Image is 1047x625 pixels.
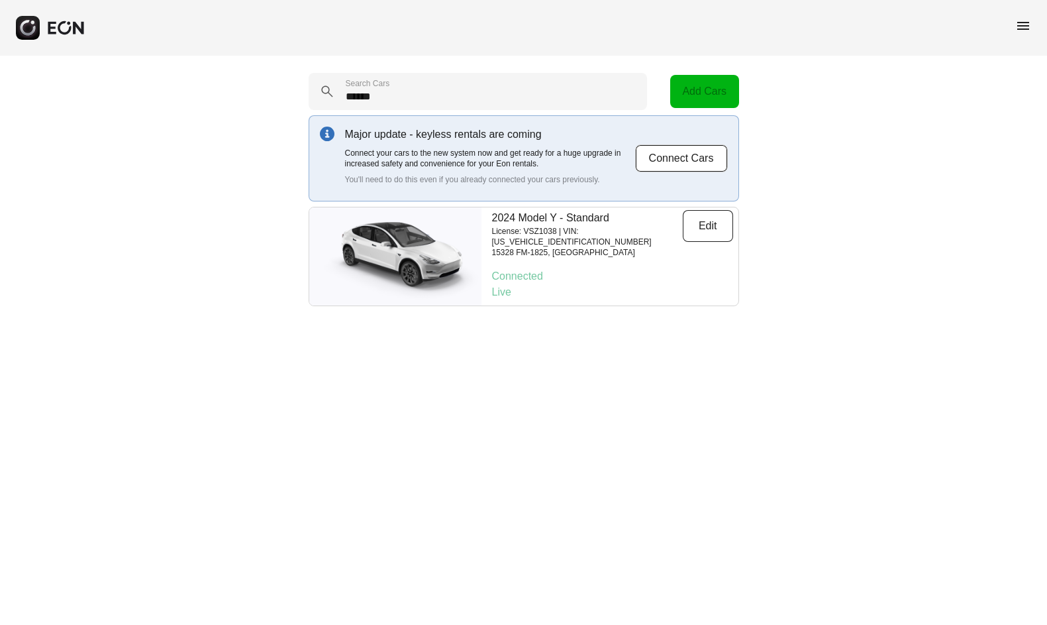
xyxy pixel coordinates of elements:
[635,144,728,172] button: Connect Cars
[492,284,733,300] p: Live
[309,213,481,300] img: car
[346,78,390,89] label: Search Cars
[683,210,733,242] button: Edit
[492,226,683,247] p: License: VSZ1038 | VIN: [US_VEHICLE_IDENTIFICATION_NUMBER]
[345,174,635,185] p: You'll need to do this even if you already connected your cars previously.
[345,148,635,169] p: Connect your cars to the new system now and get ready for a huge upgrade in increased safety and ...
[1015,18,1031,34] span: menu
[492,268,733,284] p: Connected
[345,127,635,142] p: Major update - keyless rentals are coming
[492,210,683,226] p: 2024 Model Y - Standard
[492,247,683,258] p: 15328 FM-1825, [GEOGRAPHIC_DATA]
[320,127,334,141] img: info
